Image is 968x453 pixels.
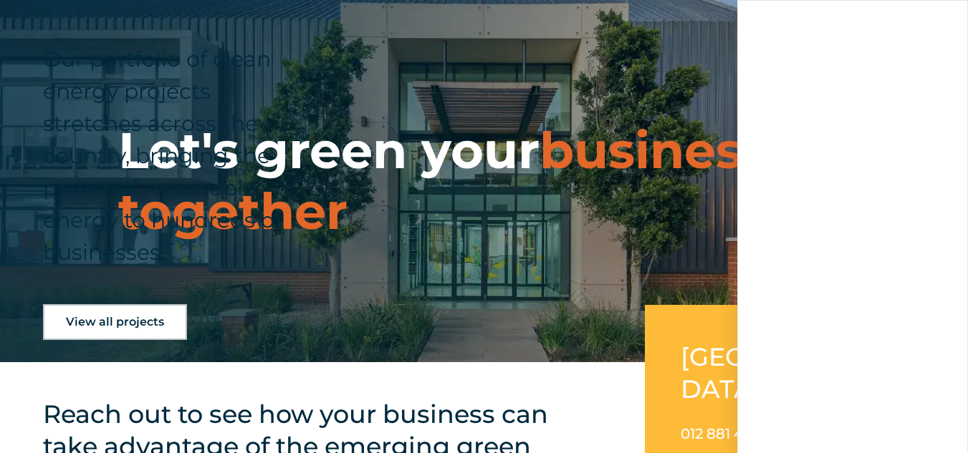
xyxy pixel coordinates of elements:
[43,43,304,268] h4: Our portfolio of clean energy projects stretches across the country, bringing the power of renewa...
[43,304,187,340] a: View all projects
[66,316,164,328] span: View all projects
[681,341,889,405] h2: [GEOGRAPHIC_DATA]
[118,120,850,242] h1: Let's green your
[681,425,771,442] a: 012 881 4800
